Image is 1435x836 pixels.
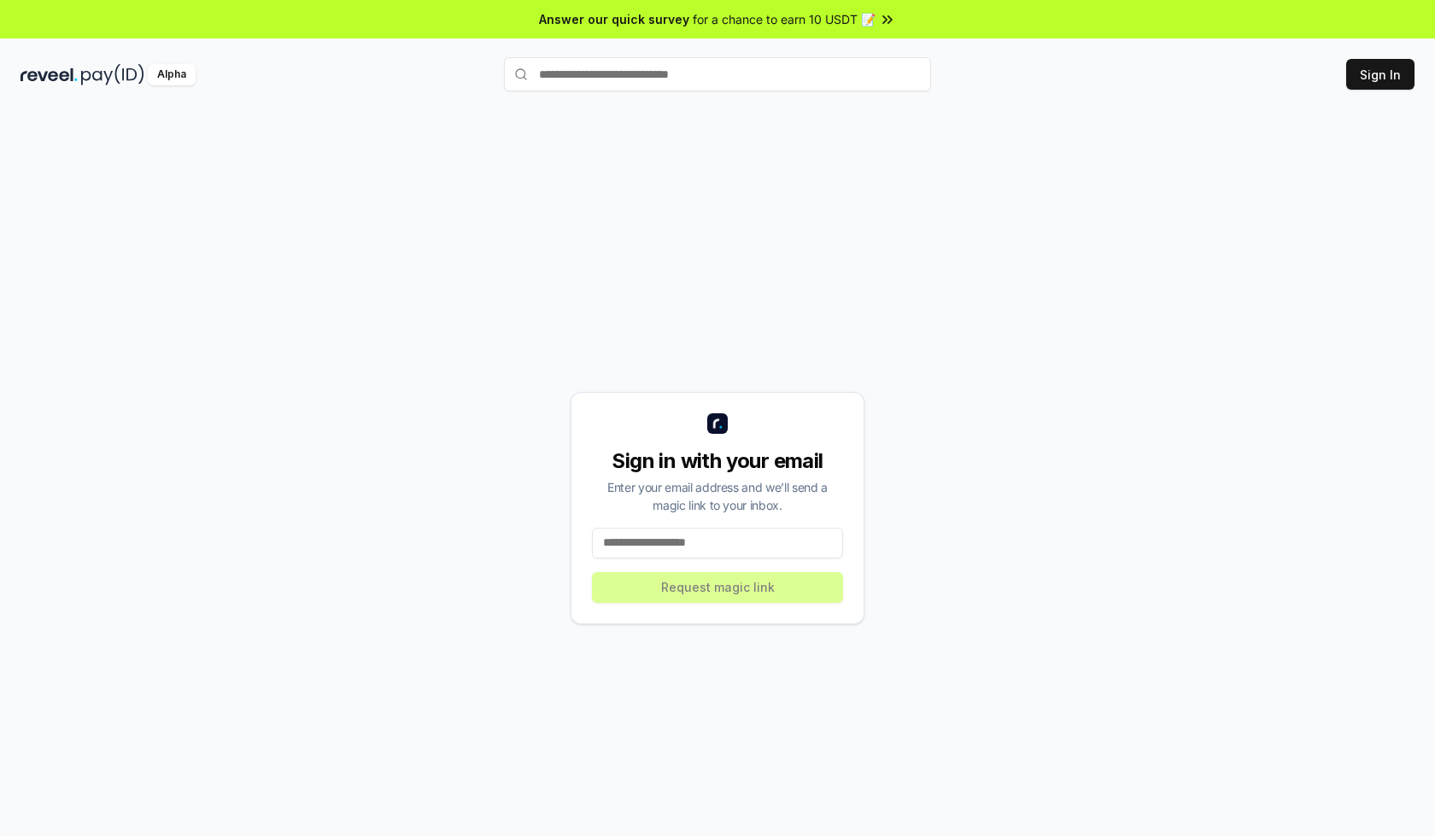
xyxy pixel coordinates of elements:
[592,478,843,514] div: Enter your email address and we’ll send a magic link to your inbox.
[539,10,689,28] span: Answer our quick survey
[592,447,843,475] div: Sign in with your email
[20,64,78,85] img: reveel_dark
[148,64,196,85] div: Alpha
[81,64,144,85] img: pay_id
[707,413,728,434] img: logo_small
[1346,59,1414,90] button: Sign In
[693,10,876,28] span: for a chance to earn 10 USDT 📝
